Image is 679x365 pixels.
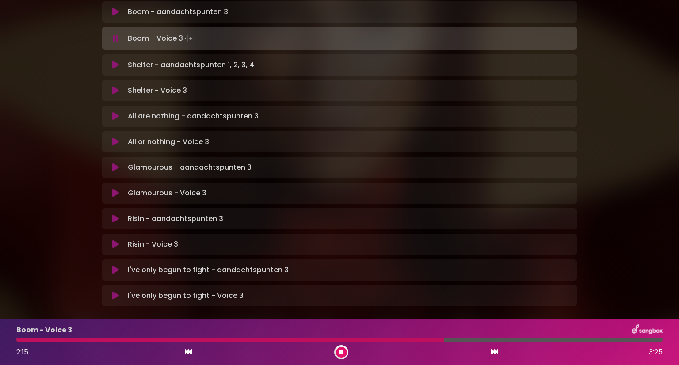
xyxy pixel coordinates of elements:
[183,32,195,45] img: waveform4.gif
[128,111,259,122] p: All are nothing - aandachtspunten 3
[128,290,244,301] p: I've only begun to fight - Voice 3
[632,324,663,336] img: songbox-logo-white.png
[128,85,187,96] p: Shelter - Voice 3
[16,325,72,335] p: Boom - Voice 3
[128,60,254,70] p: Shelter - aandachtspunten 1, 2, 3, 4
[128,239,178,250] p: Risin - Voice 3
[128,265,289,275] p: I've only begun to fight - aandachtspunten 3
[128,137,209,147] p: All or nothing - Voice 3
[128,162,252,173] p: Glamourous - aandachtspunten 3
[128,188,206,198] p: Glamourous - Voice 3
[128,213,223,224] p: Risin - aandachtspunten 3
[128,7,228,17] p: Boom - aandachtspunten 3
[128,32,195,45] p: Boom - Voice 3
